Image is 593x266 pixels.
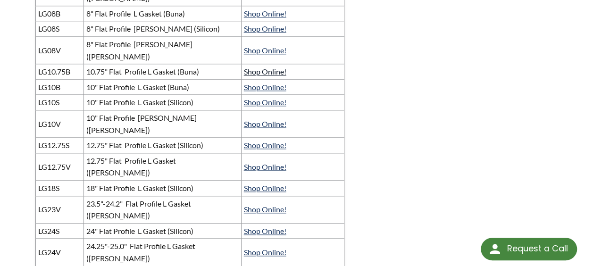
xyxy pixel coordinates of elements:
img: round button [487,241,502,257]
a: Shop Online! [244,226,286,235]
td: LG23V [35,196,84,223]
a: Shop Online! [244,119,286,128]
a: Shop Online! [244,24,286,33]
td: LG10S [35,95,84,110]
td: LG24V [35,239,84,266]
a: Shop Online! [244,183,286,192]
a: Shop Online! [244,9,286,18]
td: 8" Flat Profile L Gasket (Buna) [84,6,241,21]
td: 12.75" Flat Profile L Gasket (Silicon) [84,138,241,153]
td: 8" Flat Profile [PERSON_NAME] ([PERSON_NAME]) [84,37,241,64]
td: LG08B [35,6,84,21]
div: Request a Call [507,238,568,259]
td: LG08S [35,21,84,37]
td: 8" Flat Profile [PERSON_NAME] (Silicon) [84,21,241,37]
td: 10" Flat Profile [PERSON_NAME] ([PERSON_NAME]) [84,110,241,138]
a: Shop Online! [244,98,286,107]
td: LG10.75B [35,64,84,80]
a: Shop Online! [244,162,286,171]
div: Request a Call [481,238,577,260]
a: Shop Online! [244,83,286,91]
td: LG18S [35,180,84,196]
td: 10.75" Flat Profile L Gasket (Buna) [84,64,241,80]
td: LG12.75S [35,138,84,153]
td: LG10B [35,79,84,95]
a: Shop Online! [244,46,286,55]
a: Shop Online! [244,205,286,214]
td: 18" Flat Profile L Gasket (Silicon) [84,180,241,196]
td: 10" Flat Profile L Gasket (Silicon) [84,95,241,110]
td: LG10V [35,110,84,138]
td: 23.5"-24.2" Flat Profile L Gasket ([PERSON_NAME]) [84,196,241,223]
td: LG24S [35,223,84,239]
td: 24" Flat Profile L Gasket (Silicon) [84,223,241,239]
td: LG08V [35,37,84,64]
td: 24.25"-25.0" Flat Profile L Gasket ([PERSON_NAME]) [84,239,241,266]
td: 10" Flat Profile L Gasket (Buna) [84,79,241,95]
td: LG12.75V [35,153,84,180]
a: Shop Online! [244,141,286,150]
a: Shop Online! [244,67,286,76]
td: 12.75" Flat Profile L Gasket ([PERSON_NAME]) [84,153,241,180]
a: Shop Online! [244,248,286,257]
